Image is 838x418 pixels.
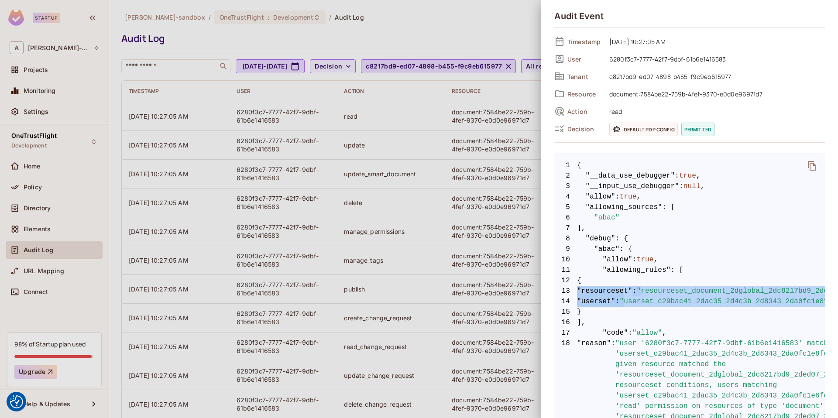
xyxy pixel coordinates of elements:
[554,328,577,338] span: 17
[554,181,577,192] span: 3
[554,11,604,21] h4: Audit Event
[675,171,679,181] span: :
[679,171,696,181] span: true
[586,233,615,244] span: "debug"
[605,89,825,99] span: document:7584be22-759b-4fef-9370-e0d0e96971d7
[701,181,705,192] span: ,
[554,160,577,171] span: 1
[577,296,615,307] span: "userset"
[567,38,602,46] span: Timestamp
[696,171,701,181] span: ,
[679,181,683,192] span: :
[567,72,602,81] span: Tenant
[628,328,632,338] span: :
[662,202,675,212] span: : [
[683,181,701,192] span: null
[586,192,615,202] span: "allow"
[554,244,577,254] span: 9
[605,54,825,64] span: 6280f3c7-7777-42f7-9dbf-61b6e1416583
[620,192,637,202] span: true
[554,317,577,328] span: 16
[554,223,577,233] span: 7
[681,123,714,136] span: permitted
[671,265,683,275] span: : [
[10,395,23,408] img: Revisit consent button
[554,317,825,328] span: ],
[567,90,602,98] span: Resource
[594,244,620,254] span: "abac"
[586,171,675,181] span: "__data_use_debugger"
[554,265,577,275] span: 11
[603,254,632,265] span: "allow"
[615,192,620,202] span: :
[637,254,654,265] span: true
[605,71,825,82] span: c8217bd9-ed07-4898-b455-f9c9eb615977
[615,233,628,244] span: : {
[594,212,620,223] span: "abac"
[554,202,577,212] span: 5
[567,125,602,133] span: Decision
[554,275,825,286] span: {
[554,212,577,223] span: 6
[577,286,632,296] span: "resourceset"
[554,307,825,317] span: }
[609,123,678,136] span: Default PDP config
[10,395,23,408] button: Consent Preferences
[620,244,632,254] span: : {
[654,254,658,265] span: ,
[554,296,577,307] span: 14
[615,296,620,307] span: :
[567,107,602,116] span: Action
[577,160,581,171] span: {
[554,233,577,244] span: 8
[554,307,577,317] span: 15
[554,171,577,181] span: 2
[603,265,671,275] span: "allowing_rules"
[586,181,680,192] span: "__input_use_debugger"
[605,36,825,47] span: [DATE] 10:27:05 AM
[802,155,823,176] button: delete
[554,223,825,233] span: ],
[554,286,577,296] span: 13
[554,254,577,265] span: 10
[632,254,637,265] span: :
[632,286,637,296] span: :
[662,328,666,338] span: ,
[605,106,825,116] span: read
[554,192,577,202] span: 4
[554,275,577,286] span: 12
[637,192,641,202] span: ,
[632,328,662,338] span: "allow"
[586,202,663,212] span: "allowing_sources"
[603,328,628,338] span: "code"
[567,55,602,63] span: User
